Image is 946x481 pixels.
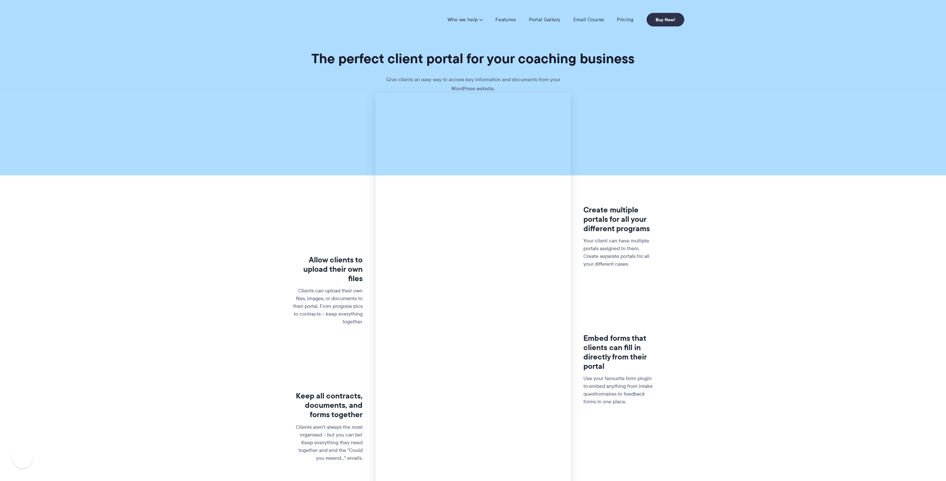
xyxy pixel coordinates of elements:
a: Email Course [573,16,604,23]
iframe: Toggle Customer Support [13,449,32,468]
h3: Create multiple portals for all your different programs [583,205,654,233]
p: Clients can upload their own files, images, or documents to their portal. From progress pics to c... [292,287,363,326]
p: Your client can have multiple portals assigned to them. Create separate portals for all your diff... [583,237,654,268]
p: Clients aren't always the most organised – but you can be! Keep everything they need together and... [292,423,363,462]
a: Buy Now! [647,13,684,26]
h3: Embed forms that clients can fill in directly from their portal [583,334,654,371]
a: Who we help [447,16,483,23]
a: Features [495,16,516,23]
p: Give clients an easy way to access key information and documents from your WordPress website. [376,75,570,93]
h3: Allow clients to upload their own files [292,255,363,283]
a: Pricing [617,16,633,23]
h3: Keep all contracts, documents, and forms together [292,391,363,419]
a: Portal Gallery [529,16,561,23]
p: Use your favourite form plugin to embed anything from intake questionnaires to feedback forms in ... [583,375,654,406]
